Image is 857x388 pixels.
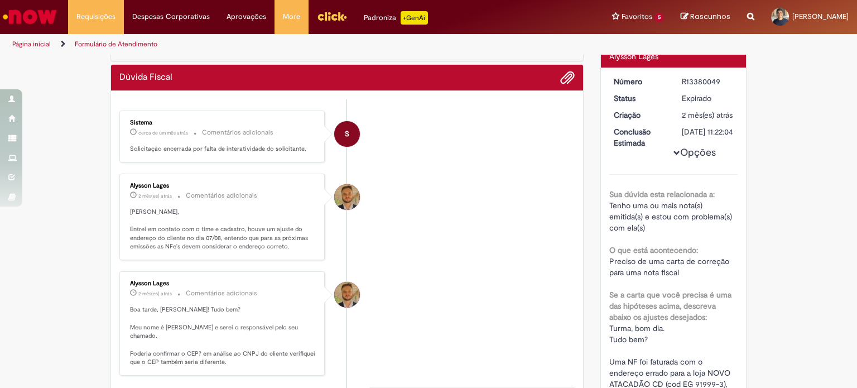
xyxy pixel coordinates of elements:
div: Alysson Lages [334,282,360,308]
b: Se a carta que você precisa é uma das hipóteses acima, descreva abaixo os ajustes desejados: [609,290,731,322]
span: [PERSON_NAME] [792,12,849,21]
h2: Dúvida Fiscal Histórico de tíquete [119,73,172,83]
b: O que está acontecendo: [609,245,698,255]
div: Expirado [682,93,734,104]
span: 5 [654,13,664,22]
dt: Criação [605,109,674,121]
dt: Conclusão Estimada [605,126,674,149]
dt: Número [605,76,674,87]
span: Despesas Corporativas [132,11,210,22]
span: Favoritos [622,11,652,22]
div: System [334,121,360,147]
span: More [283,11,300,22]
div: 08/08/2025 11:21:59 [682,109,734,121]
p: [PERSON_NAME], Entrei em contato com o time e cadastro, houve um ajuste do endereço do cliente no... [130,208,316,252]
a: Formulário de Atendimento [75,40,157,49]
time: 19/08/2025 10:27:20 [138,130,188,136]
span: Rascunhos [690,11,730,22]
small: Comentários adicionais [186,289,257,298]
span: 2 mês(es) atrás [138,193,172,199]
div: R13380049 [682,76,734,87]
time: 08/08/2025 11:21:59 [682,110,733,120]
span: Aprovações [227,11,266,22]
span: cerca de um mês atrás [138,130,188,136]
ul: Trilhas de página [8,34,563,55]
div: Alysson Lages [609,51,738,62]
div: Alysson Lages [130,183,316,189]
dt: Status [605,93,674,104]
div: Alysson Lages [334,184,360,210]
a: Página inicial [12,40,51,49]
span: Preciso de uma carta de correção para uma nota fiscal [609,256,731,277]
small: Comentários adicionais [202,128,273,137]
div: Alysson Lages [130,280,316,287]
button: Adicionar anexos [560,70,575,85]
span: 2 mês(es) atrás [138,290,172,297]
div: Padroniza [364,11,428,25]
span: Requisições [76,11,115,22]
img: ServiceNow [1,6,59,28]
time: 11/08/2025 14:21:53 [138,193,172,199]
a: Rascunhos [681,12,730,22]
p: Solicitação encerrada por falta de interatividade do solicitante. [130,145,316,154]
div: [DATE] 11:22:04 [682,126,734,137]
small: Comentários adicionais [186,191,257,200]
div: Sistema [130,119,316,126]
span: 2 mês(es) atrás [682,110,733,120]
p: Boa tarde, [PERSON_NAME]! Tudo bem? Meu nome é [PERSON_NAME] e serei o responsável pelo seu chama... [130,305,316,367]
time: 11/08/2025 13:27:20 [138,290,172,297]
p: +GenAi [401,11,428,25]
span: S [345,121,349,147]
span: Tenho uma ou mais nota(s) emitida(s) e estou com problema(s) com ela(s) [609,200,734,233]
img: click_logo_yellow_360x200.png [317,8,347,25]
b: Sua dúvida esta relacionada a: [609,189,715,199]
